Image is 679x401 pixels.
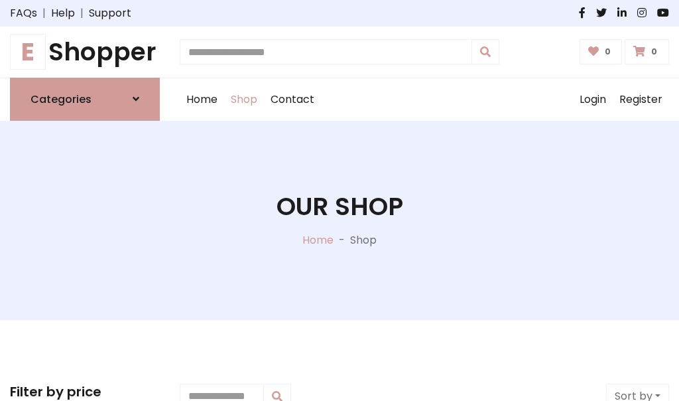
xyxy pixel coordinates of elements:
a: Shop [224,78,264,121]
a: 0 [580,39,623,64]
h1: Our Shop [277,192,403,222]
h5: Filter by price [10,384,160,400]
a: Home [180,78,224,121]
a: 0 [625,39,669,64]
a: EShopper [10,37,160,67]
a: Register [613,78,669,121]
p: - [334,232,350,248]
h1: Shopper [10,37,160,67]
span: | [75,5,89,21]
a: Categories [10,78,160,121]
a: FAQs [10,5,37,21]
a: Help [51,5,75,21]
span: 0 [648,46,660,58]
span: | [37,5,51,21]
a: Login [573,78,613,121]
a: Contact [264,78,321,121]
span: 0 [601,46,614,58]
p: Shop [350,232,377,248]
span: E [10,34,46,70]
h6: Categories [31,93,92,106]
a: Home [302,232,334,248]
a: Support [89,5,131,21]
